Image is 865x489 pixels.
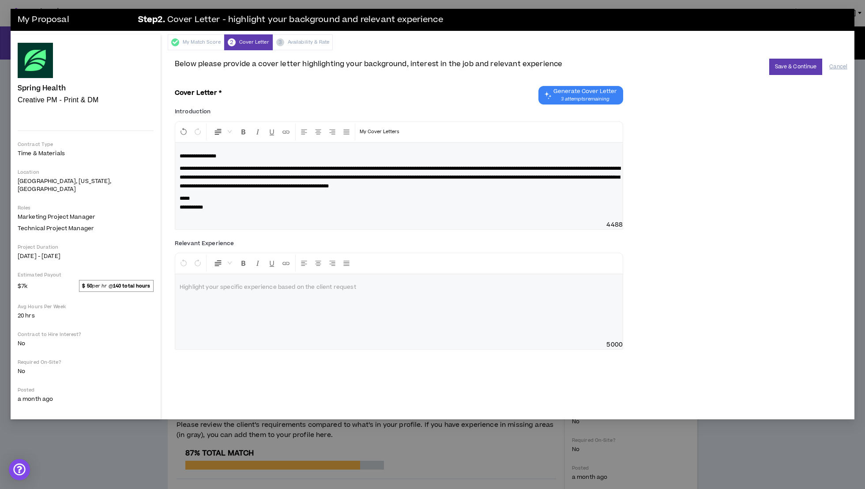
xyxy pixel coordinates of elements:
[18,303,154,310] p: Avg Hours Per Week
[251,255,264,272] button: Format Italics
[18,387,154,393] p: Posted
[18,312,154,320] p: 20 hrs
[18,252,154,260] p: [DATE] - [DATE]
[18,280,27,291] span: $7k
[175,105,211,119] label: Introduction
[177,255,190,272] button: Undo
[237,123,250,140] button: Format Bold
[265,123,278,140] button: Format Underline
[340,123,353,140] button: Justify Align
[167,14,443,26] span: Cover Letter - highlight your background and relevant experience
[553,88,617,95] span: Generate Cover Letter
[237,255,250,272] button: Format Bold
[9,459,30,480] div: Open Intercom Messenger
[769,59,823,75] button: Save & Continue
[265,255,278,272] button: Format Underline
[18,169,154,175] p: Location
[18,177,154,193] p: [GEOGRAPHIC_DATA], [US_STATE], [GEOGRAPHIC_DATA]
[297,255,311,272] button: Left Align
[251,123,264,140] button: Format Italics
[18,141,154,148] p: Contract Type
[113,283,150,289] strong: 140 total hours
[18,244,154,250] p: Project Duration
[606,220,623,229] span: 4488
[279,123,293,140] button: Insert Link
[18,205,154,211] p: Roles
[18,11,132,29] h3: My Proposal
[175,236,234,250] label: Relevant Experience
[553,96,617,103] span: 3 attempts remaining
[360,127,399,136] p: My Cover Letters
[168,34,224,50] div: My Match Score
[18,331,154,338] p: Contract to Hire Interest?
[340,255,353,272] button: Justify Align
[18,224,94,232] span: Technical Project Manager
[312,255,325,272] button: Center Align
[177,123,190,140] button: Undo
[606,340,623,349] span: 5000
[82,283,92,289] strong: $ 50
[279,255,293,272] button: Insert Link
[326,123,339,140] button: Right Align
[18,340,154,347] p: No
[829,59,847,75] button: Cancel
[538,86,623,105] button: Chat GPT Cover Letter
[18,367,154,375] p: No
[326,255,339,272] button: Right Align
[175,59,562,69] span: Below please provide a cover letter highlighting your background, interest in the job and relevan...
[18,96,154,105] p: Creative PM - Print & DM
[191,255,204,272] button: Redo
[297,123,311,140] button: Left Align
[191,123,204,140] button: Redo
[312,123,325,140] button: Center Align
[79,280,154,291] span: per hr @
[138,14,165,26] b: Step 2 .
[357,123,402,140] button: Template
[18,213,95,221] span: Marketing Project Manager
[175,90,222,97] h3: Cover Letter *
[18,272,154,278] p: Estimated Payout
[18,395,154,403] p: a month ago
[18,84,66,92] h4: Spring Health
[18,149,154,157] p: Time & Materials
[18,359,154,366] p: Required On-Site?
